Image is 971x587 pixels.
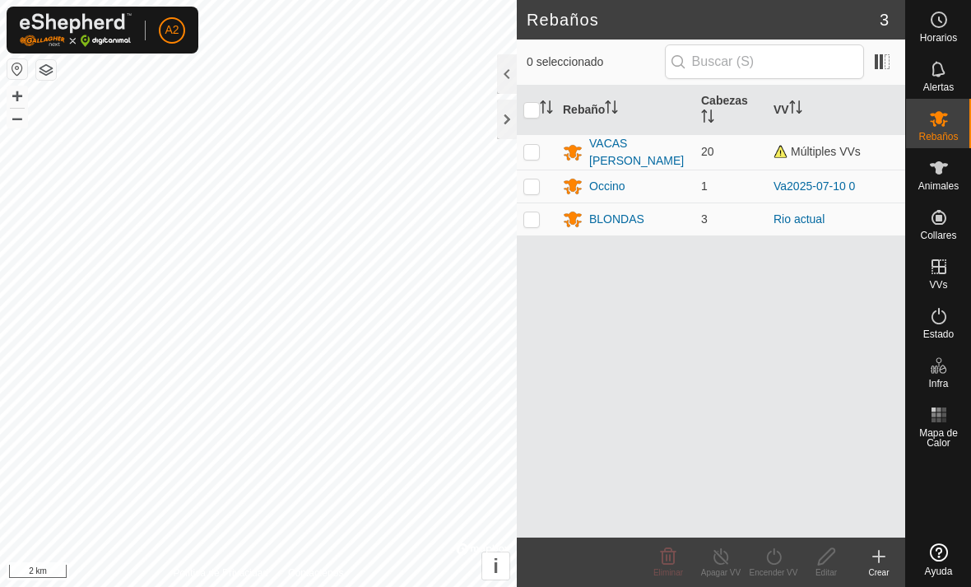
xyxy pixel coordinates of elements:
[928,379,948,389] span: Infra
[906,537,971,583] a: Ayuda
[527,54,665,71] span: 0 seleccionado
[493,555,499,577] span: i
[774,179,855,193] a: Va2025-07-10 0
[695,86,767,135] th: Cabezas
[695,566,747,579] div: Apagar VV
[288,566,343,580] a: Contáctenos
[589,135,688,170] div: VACAS [PERSON_NAME]
[774,145,861,158] span: Múltiples VVs
[589,178,625,195] div: Occino
[774,212,825,226] a: Rio actual
[165,21,179,39] span: A2
[701,145,714,158] span: 20
[589,211,644,228] div: BLONDAS
[7,108,27,128] button: –
[920,33,957,43] span: Horarios
[20,13,132,47] img: Logo Gallagher
[482,552,509,580] button: i
[605,103,618,116] p-sorticon: Activar para ordenar
[701,212,708,226] span: 3
[7,86,27,106] button: +
[910,428,967,448] span: Mapa de Calor
[918,181,959,191] span: Animales
[789,103,802,116] p-sorticon: Activar para ordenar
[923,329,954,339] span: Estado
[701,179,708,193] span: 1
[527,10,880,30] h2: Rebaños
[174,566,268,580] a: Política de Privacidad
[653,568,683,577] span: Eliminar
[853,566,905,579] div: Crear
[665,44,864,79] input: Buscar (S)
[800,566,853,579] div: Editar
[36,60,56,80] button: Capas del Mapa
[929,280,947,290] span: VVs
[923,82,954,92] span: Alertas
[747,566,800,579] div: Encender VV
[918,132,958,142] span: Rebaños
[880,7,889,32] span: 3
[767,86,905,135] th: VV
[556,86,695,135] th: Rebaño
[920,231,956,240] span: Collares
[540,103,553,116] p-sorticon: Activar para ordenar
[7,59,27,79] button: Restablecer Mapa
[925,566,953,576] span: Ayuda
[701,112,714,125] p-sorticon: Activar para ordenar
